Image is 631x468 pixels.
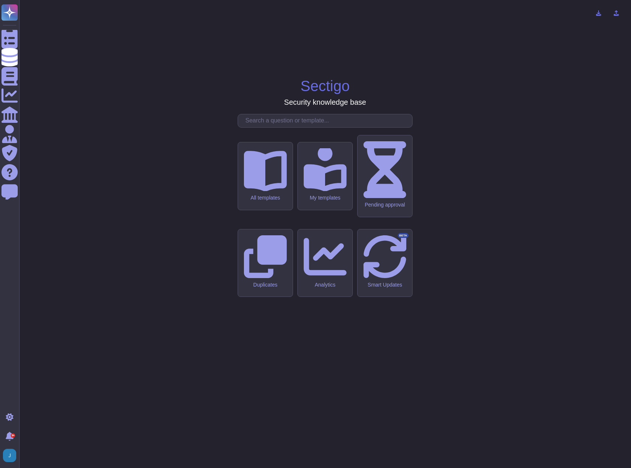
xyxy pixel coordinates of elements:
div: Smart Updates [363,282,406,288]
div: Duplicates [244,282,287,288]
div: My templates [304,195,346,201]
div: Pending approval [363,202,406,208]
button: user [1,447,21,464]
div: 9+ [11,433,15,438]
h3: Security knowledge base [284,98,366,107]
div: All templates [244,195,287,201]
h1: Sectigo [300,77,349,95]
img: user [3,449,16,462]
input: Search a question or template... [242,114,412,127]
div: BETA [398,233,408,238]
div: Analytics [304,282,346,288]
